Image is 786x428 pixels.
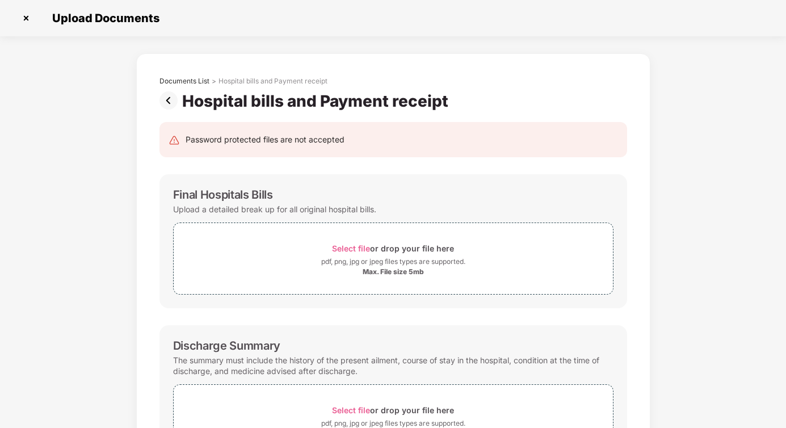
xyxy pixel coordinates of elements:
[332,405,370,415] span: Select file
[174,232,613,286] span: Select fileor drop your file herepdf, png, jpg or jpeg files types are supported.Max. File size 5mb
[173,202,376,217] div: Upload a detailed break up for all original hospital bills.
[186,133,344,146] div: Password protected files are not accepted
[332,241,454,256] div: or drop your file here
[173,339,281,353] div: Discharge Summary
[173,188,273,202] div: Final Hospitals Bills
[41,11,165,25] span: Upload Documents
[363,267,424,276] div: Max. File size 5mb
[218,77,327,86] div: Hospital bills and Payment receipt
[159,77,209,86] div: Documents List
[17,9,35,27] img: svg+xml;base64,PHN2ZyBpZD0iQ3Jvc3MtMzJ4MzIiIHhtbG5zPSJodHRwOi8vd3d3LnczLm9yZy8yMDAwL3N2ZyIgd2lkdG...
[159,91,182,110] img: svg+xml;base64,PHN2ZyBpZD0iUHJldi0zMngzMiIgeG1sbnM9Imh0dHA6Ly93d3cudzMub3JnLzIwMDAvc3ZnIiB3aWR0aD...
[212,77,216,86] div: >
[182,91,453,111] div: Hospital bills and Payment receipt
[332,402,454,418] div: or drop your file here
[173,353,613,379] div: The summary must include the history of the present ailment, course of stay in the hospital, cond...
[321,256,465,267] div: pdf, png, jpg or jpeg files types are supported.
[332,244,370,253] span: Select file
[169,135,180,146] img: svg+xml;base64,PHN2ZyB4bWxucz0iaHR0cDovL3d3dy53My5vcmcvMjAwMC9zdmciIHdpZHRoPSIyNCIgaGVpZ2h0PSIyNC...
